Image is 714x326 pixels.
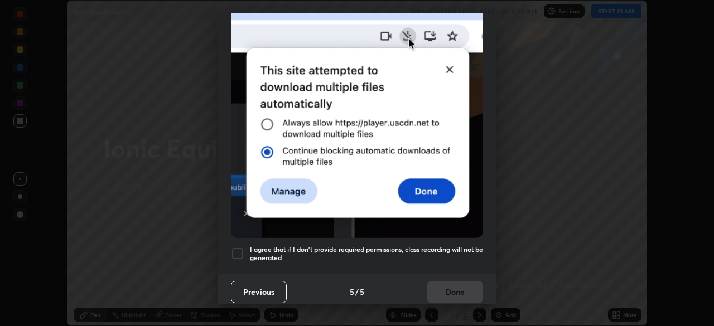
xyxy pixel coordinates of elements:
[250,245,483,262] h5: I agree that if I don't provide required permissions, class recording will not be generated
[350,286,354,298] h4: 5
[231,281,287,303] button: Previous
[360,286,364,298] h4: 5
[355,286,359,298] h4: /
